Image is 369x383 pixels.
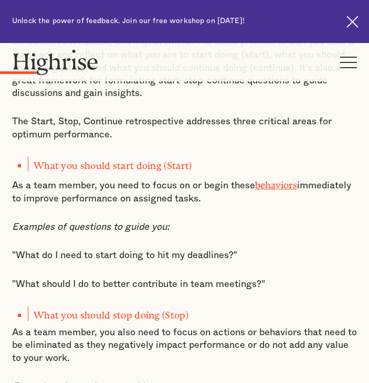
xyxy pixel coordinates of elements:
a: behaviors [255,179,297,186]
p: The Start, Stop, Continue retrospective addresses three critical areas for optimum performance. [12,115,357,141]
p: "What do I need to start doing to hit my deadlines?" [12,249,357,262]
img: Cross icon [346,16,359,28]
strong: What you should start doing (Start) [34,160,192,166]
p: As a team member, you also need to focus on actions or behaviors that need to be eliminated as th... [12,326,357,365]
p: As a team member, you need to focus on or begin these immediately to improve performance on assig... [12,177,357,205]
em: Examples of questions to guide you: [12,222,170,232]
img: Highrise logo [12,49,99,75]
strong: What you should stop doing (Stop) [34,310,188,316]
p: "What should I do to better contribute in team meetings?" [12,278,357,291]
